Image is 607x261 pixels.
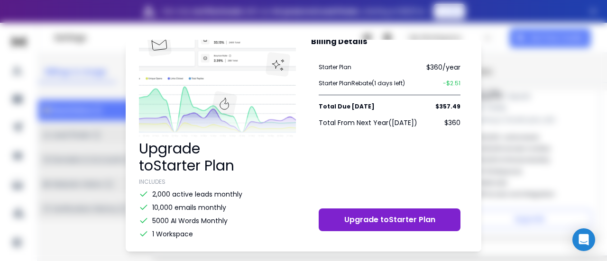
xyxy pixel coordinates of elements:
li: 1 Workspace [139,229,296,239]
span: Total From Next Year ( [DATE] ) [319,118,417,127]
li: 5000 AI Words Monthly [139,216,296,225]
span: $360/year [426,63,460,72]
span: Total Due [DATE] [319,103,375,110]
li: 2,000 active leads monthly [139,189,296,199]
span: $ 357.49 [435,103,460,110]
button: Upgrade toStarter Plan [319,208,460,231]
img: Billing Background [139,28,296,171]
span: ( 1 days left) [372,79,405,87]
span: Starter Plan [319,63,351,71]
h2: Upgrade to Starter Plan [139,140,296,174]
li: 10,000 emails monthly [139,203,296,212]
span: $360 [444,118,460,127]
span: -$2.51 [443,80,460,87]
p: Includes [139,178,296,186]
div: Open Intercom Messenger [572,228,595,251]
h3: Billing Details [311,36,468,47]
span: Starter Plan Rebate [319,80,405,87]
